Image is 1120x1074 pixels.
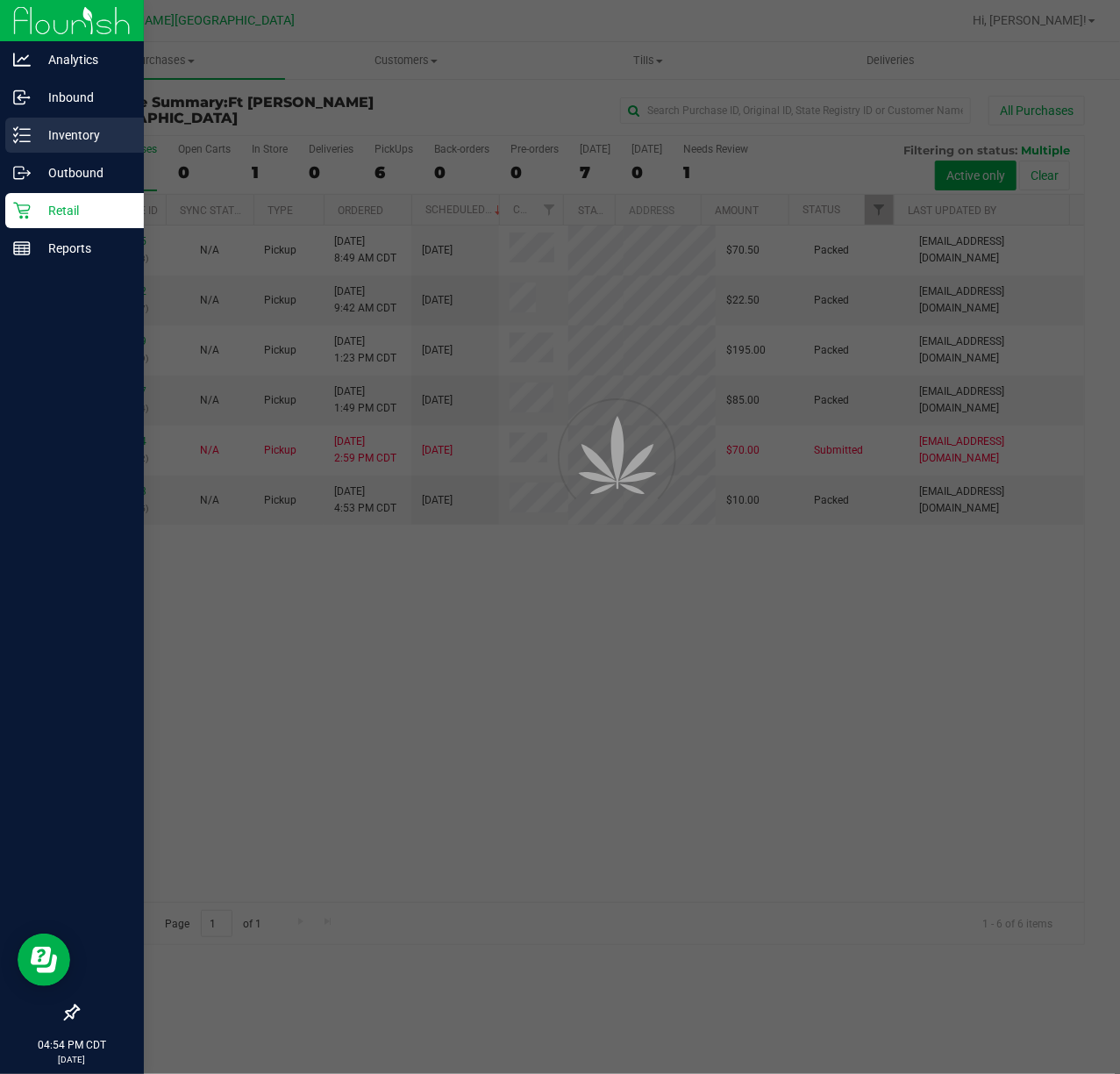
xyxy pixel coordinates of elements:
p: Analytics [31,49,136,70]
inline-svg: Inbound [13,89,31,106]
p: Inbound [31,87,136,108]
p: Retail [31,200,136,221]
inline-svg: Reports [13,240,31,257]
p: 04:54 PM CDT [8,1037,136,1053]
p: Inventory [31,125,136,146]
p: Reports [31,238,136,259]
inline-svg: Outbound [13,164,31,182]
p: [DATE] [8,1053,136,1066]
iframe: Resource center [18,934,70,986]
inline-svg: Retail [13,202,31,219]
inline-svg: Inventory [13,126,31,144]
inline-svg: Analytics [13,51,31,68]
p: Outbound [31,162,136,183]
